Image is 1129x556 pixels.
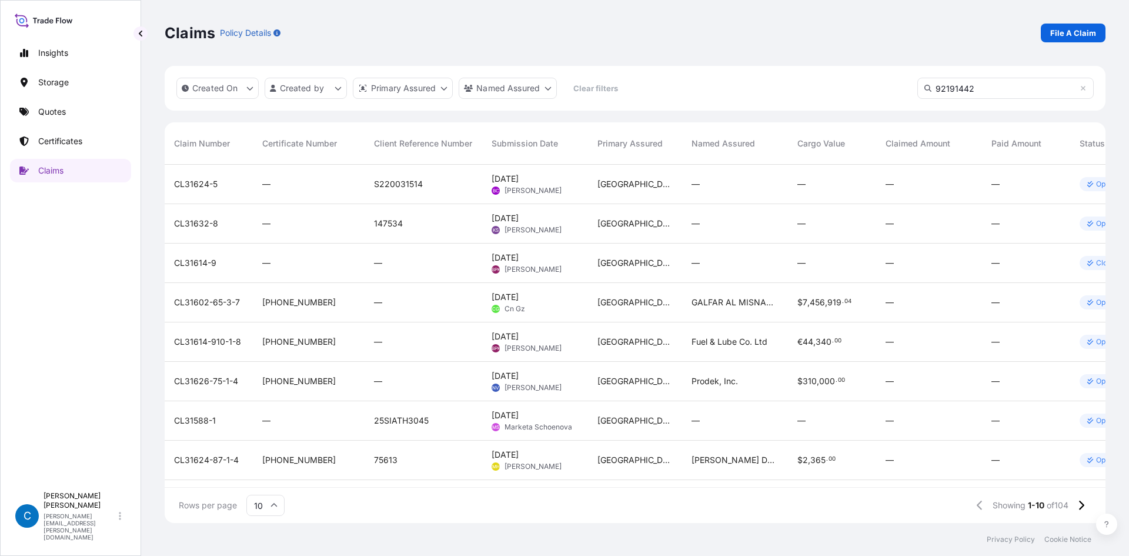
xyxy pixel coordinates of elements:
span: . [842,299,844,304]
span: [GEOGRAPHIC_DATA] [597,178,673,190]
span: BPK [492,342,500,354]
span: — [991,336,1000,348]
span: 00 [829,457,836,461]
a: Insights [10,41,131,65]
a: File A Claim [1041,24,1105,42]
p: Policy Details [220,27,271,39]
span: [DATE] [492,370,519,382]
p: Open [1096,416,1114,425]
span: [GEOGRAPHIC_DATA] [597,257,673,269]
span: CL31588-1 [174,415,216,427]
span: [PERSON_NAME] [505,462,562,471]
span: , [808,456,810,464]
span: — [262,218,270,229]
a: Privacy Policy [987,535,1035,544]
span: 7 [803,298,807,307]
span: [DATE] [492,252,519,264]
span: — [262,415,270,427]
span: [PHONE_NUMBER] [262,336,336,348]
span: [GEOGRAPHIC_DATA] [597,375,673,387]
p: Cookie Notice [1044,535,1091,544]
p: [PERSON_NAME] [PERSON_NAME] [44,491,116,510]
span: Cn Gz [505,304,525,314]
span: Claim Number [174,138,230,149]
span: NV [492,382,499,394]
span: CG [492,303,499,315]
span: C [24,510,31,522]
span: BPK [492,264,500,275]
span: BC [493,185,499,197]
p: Claims [38,165,64,177]
p: [PERSON_NAME][EMAIL_ADDRESS][PERSON_NAME][DOMAIN_NAME] [44,512,116,541]
span: [DATE] [492,331,519,342]
span: [GEOGRAPHIC_DATA] [597,454,673,466]
span: CL31614-9 [174,257,216,269]
span: [DATE] [492,291,519,303]
span: [DATE] [492,173,519,185]
span: [DATE] [492,409,519,421]
p: Certificates [38,135,82,147]
span: [PHONE_NUMBER] [262,297,336,308]
p: Quotes [38,106,66,118]
span: [PERSON_NAME] [505,186,562,195]
span: — [262,257,270,269]
span: 04 [844,299,851,304]
span: Submission Date [492,138,558,149]
span: , [825,298,827,307]
p: File A Claim [1050,27,1096,39]
span: 75613 [374,454,398,466]
span: Client Reference Number [374,138,472,149]
span: 340 [816,338,831,346]
p: Open [1096,298,1114,307]
span: — [797,218,806,229]
span: CL31624-87-1-4 [174,454,239,466]
span: Showing [993,500,1026,511]
p: Open [1096,219,1114,228]
span: , [813,338,816,346]
span: of 104 [1047,500,1068,511]
p: Insights [38,47,68,59]
span: $ [797,456,803,464]
button: createdBy Filter options [265,78,347,99]
span: S220031514 [374,178,423,190]
span: 310 [803,377,817,385]
span: 919 [827,298,841,307]
p: Primary Assured [371,82,436,94]
span: [GEOGRAPHIC_DATA] [597,297,673,308]
span: — [886,218,894,229]
span: — [374,297,382,308]
span: Rows per page [179,500,237,511]
span: [PHONE_NUMBER] [262,454,336,466]
span: 00 [834,339,841,343]
span: 456 [810,298,825,307]
span: — [374,375,382,387]
span: [GEOGRAPHIC_DATA] [597,415,673,427]
p: Open [1096,455,1114,465]
span: Marketa Schoenova [505,422,572,432]
a: Quotes [10,100,131,124]
span: Status [1080,138,1105,149]
span: — [991,454,1000,466]
span: — [991,257,1000,269]
span: Fuel & Lube Co. Ltd [692,336,767,348]
span: [PERSON_NAME] [505,344,562,353]
a: Certificates [10,129,131,153]
p: Closed [1096,258,1120,268]
span: KS [493,224,499,236]
span: — [692,178,700,190]
span: — [886,257,894,269]
p: Created by [280,82,325,94]
p: Open [1096,179,1114,189]
span: Certificate Number [262,138,337,149]
span: 00 [838,378,845,382]
span: 147534 [374,218,403,229]
span: — [886,454,894,466]
span: [PERSON_NAME] [505,383,562,392]
span: Cargo Value [797,138,845,149]
span: $ [797,377,803,385]
button: createdOn Filter options [176,78,259,99]
span: 2 [803,456,808,464]
p: Clear filters [573,82,618,94]
span: — [692,415,700,427]
span: — [374,336,382,348]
